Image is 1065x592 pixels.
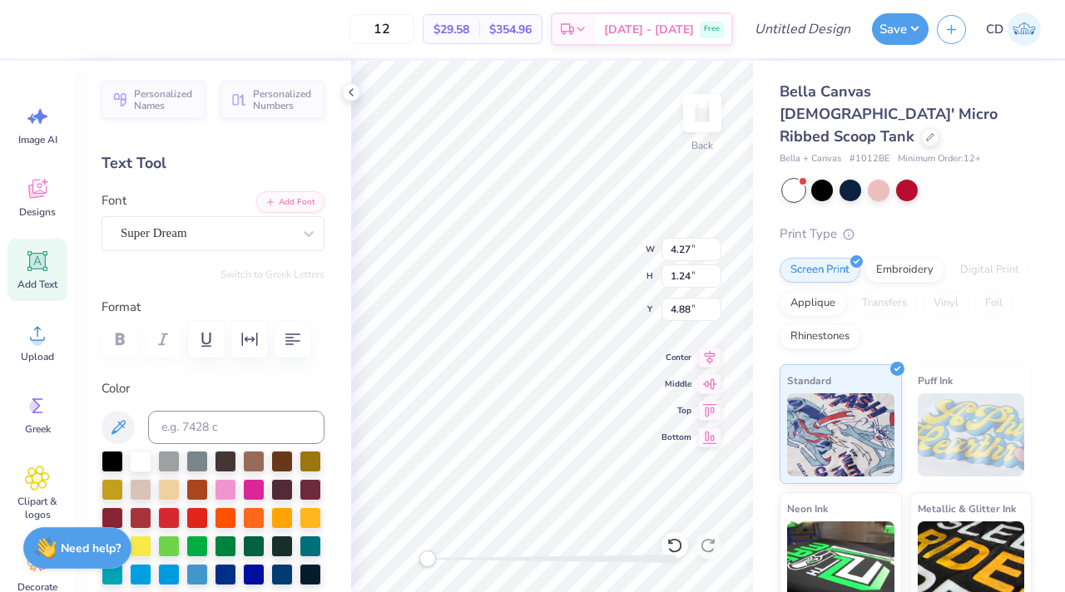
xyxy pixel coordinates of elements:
[256,191,324,213] button: Add Font
[134,88,196,111] span: Personalized Names
[253,88,315,111] span: Personalized Numbers
[18,133,57,146] span: Image AI
[661,431,691,444] span: Bottom
[865,258,944,283] div: Embroidery
[102,298,324,317] label: Format
[918,393,1025,476] img: Puff Ink
[780,224,1032,244] div: Print Type
[978,12,1048,46] a: CD
[220,81,324,119] button: Personalized Numbers
[949,258,1030,283] div: Digital Print
[102,191,126,210] label: Font
[349,14,414,44] input: – –
[21,350,54,363] span: Upload
[923,291,969,316] div: Vinyl
[741,12,864,46] input: Untitled Design
[787,500,828,517] span: Neon Ink
[25,422,51,436] span: Greek
[102,379,324,398] label: Color
[704,23,720,35] span: Free
[661,404,691,417] span: Top
[433,21,469,38] span: $29.58
[61,540,121,556] strong: Need help?
[604,21,694,38] span: [DATE] - [DATE]
[489,21,532,38] span: $354.96
[850,152,889,166] span: # 1012BE
[787,372,831,389] span: Standard
[220,268,324,281] button: Switch to Greek Letters
[19,205,56,219] span: Designs
[661,377,691,391] span: Middle
[780,291,846,316] div: Applique
[787,393,894,476] img: Standard
[661,351,691,364] span: Center
[780,152,841,166] span: Bella + Canvas
[986,20,1003,39] span: CD
[872,13,929,45] button: Save
[10,495,65,521] span: Clipart & logos
[686,96,719,130] img: Back
[974,291,1013,316] div: Foil
[780,258,860,283] div: Screen Print
[419,550,436,567] div: Accessibility label
[691,138,713,153] div: Back
[102,81,206,119] button: Personalized Names
[780,324,860,349] div: Rhinestones
[851,291,918,316] div: Transfers
[148,411,324,444] input: e.g. 7428 c
[898,152,981,166] span: Minimum Order: 12 +
[17,278,57,291] span: Add Text
[918,372,953,389] span: Puff Ink
[780,81,998,146] span: Bella Canvas [DEMOGRAPHIC_DATA]' Micro Ribbed Scoop Tank
[102,152,324,175] div: Text Tool
[918,500,1016,517] span: Metallic & Glitter Ink
[1008,12,1041,46] img: Colby Duncan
